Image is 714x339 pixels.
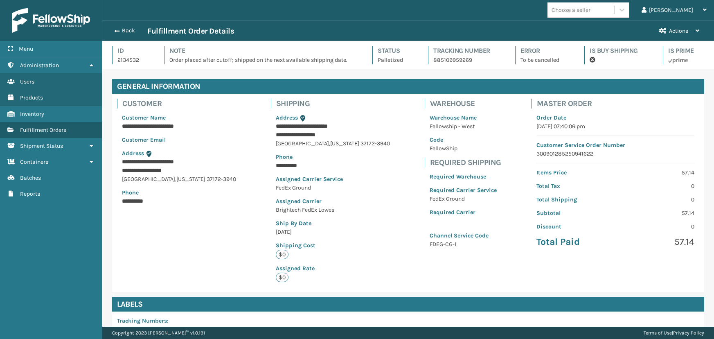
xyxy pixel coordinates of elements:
[378,46,413,56] h4: Status
[276,114,298,121] span: Address
[147,26,234,36] h3: Fulfillment Order Details
[537,99,699,108] h4: Master Order
[430,208,497,217] p: Required Carrier
[590,46,648,56] h4: Is Buy Shipping
[276,140,329,147] span: [GEOGRAPHIC_DATA]
[276,250,288,259] p: $0
[20,78,34,85] span: Users
[430,122,497,131] p: Fellowship - West
[433,46,500,56] h4: Tracking Number
[430,113,497,122] p: Warehouse Name
[620,168,694,177] p: 57.14
[175,176,176,183] span: ,
[276,99,395,108] h4: Shipping
[430,158,502,167] h4: Required Shipping
[430,136,497,144] p: Code
[620,236,694,248] p: 57.14
[536,182,610,190] p: Total Tax
[117,317,169,324] span: Tracking Numbers :
[112,327,205,339] p: Copyright 2023 [PERSON_NAME]™ v 1.0.191
[430,186,497,194] p: Required Carrier Service
[536,141,694,149] p: Customer Service Order Number
[430,172,497,181] p: Required Warehouse
[378,56,413,64] p: Palletized
[329,140,330,147] span: ,
[20,111,44,118] span: Inventory
[20,174,41,181] span: Batches
[536,209,610,217] p: Subtotal
[620,222,694,231] p: 0
[276,175,390,183] p: Assigned Carrier Service
[20,142,63,149] span: Shipment Status
[620,195,694,204] p: 0
[536,113,694,122] p: Order Date
[20,190,40,197] span: Reports
[430,231,497,240] p: Channel Service Code
[673,330,704,336] a: Privacy Policy
[20,158,48,165] span: Containers
[430,144,497,153] p: FellowShip
[176,176,205,183] span: [US_STATE]
[360,140,390,147] span: 37172-3940
[276,228,390,236] p: [DATE]
[276,197,390,206] p: Assigned Carrier
[620,209,694,217] p: 57.14
[330,140,359,147] span: [US_STATE]
[169,56,358,64] p: Order placed after cutoff; shipped on the next available shipping date.
[276,264,390,273] p: Assigned Rate
[19,45,33,52] span: Menu
[520,46,570,56] h4: Error
[122,150,144,157] span: Address
[276,273,288,282] p: $0
[620,182,694,190] p: 0
[652,21,707,41] button: Actions
[536,222,610,231] p: Discount
[122,113,236,122] p: Customer Name
[112,297,704,312] h4: Labels
[122,136,236,144] p: Customer Email
[122,176,175,183] span: [GEOGRAPHIC_DATA]
[122,99,241,108] h4: Customer
[433,56,500,64] p: 885109959269
[112,79,704,94] h4: General Information
[122,188,236,197] p: Phone
[430,240,497,249] p: FDEG-CG-1
[276,183,390,192] p: FedEx Ground
[117,46,149,56] h4: Id
[430,99,502,108] h4: Warehouse
[668,46,704,56] h4: Is Prime
[536,195,610,204] p: Total Shipping
[536,149,694,158] p: 300901285250941622
[12,8,90,33] img: logo
[520,56,570,64] p: To be cancelled
[644,327,704,339] div: |
[117,56,149,64] p: 2134532
[207,176,236,183] span: 37172-3940
[20,62,59,69] span: Administration
[276,241,390,250] p: Shipping Cost
[644,330,672,336] a: Terms of Use
[430,194,497,203] p: FedEx Ground
[552,6,590,14] div: Choose a seller
[276,219,390,228] p: Ship By Date
[20,127,66,133] span: Fulfillment Orders
[169,46,358,56] h4: Note
[669,27,688,34] span: Actions
[276,206,390,214] p: Brightech FedEx Lowes
[536,236,610,248] p: Total Paid
[110,27,147,34] button: Back
[276,153,390,161] p: Phone
[20,94,43,101] span: Products
[117,326,156,333] a: 885109959269
[536,168,610,177] p: Items Price
[536,122,694,131] p: [DATE] 07:40:06 pm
